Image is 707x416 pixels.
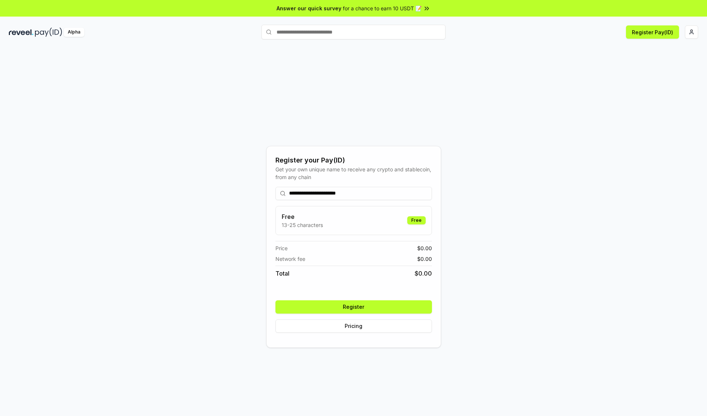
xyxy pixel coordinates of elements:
[35,28,62,37] img: pay_id
[415,269,432,278] span: $ 0.00
[275,155,432,165] div: Register your Pay(ID)
[343,4,422,12] span: for a chance to earn 10 USDT 📝
[9,28,34,37] img: reveel_dark
[275,269,289,278] span: Total
[417,255,432,263] span: $ 0.00
[282,212,323,221] h3: Free
[407,216,426,224] div: Free
[64,28,84,37] div: Alpha
[626,25,679,39] button: Register Pay(ID)
[277,4,341,12] span: Answer our quick survey
[282,221,323,229] p: 13-25 characters
[275,255,305,263] span: Network fee
[275,165,432,181] div: Get your own unique name to receive any crypto and stablecoin, from any chain
[275,300,432,314] button: Register
[417,244,432,252] span: $ 0.00
[275,244,288,252] span: Price
[275,319,432,333] button: Pricing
